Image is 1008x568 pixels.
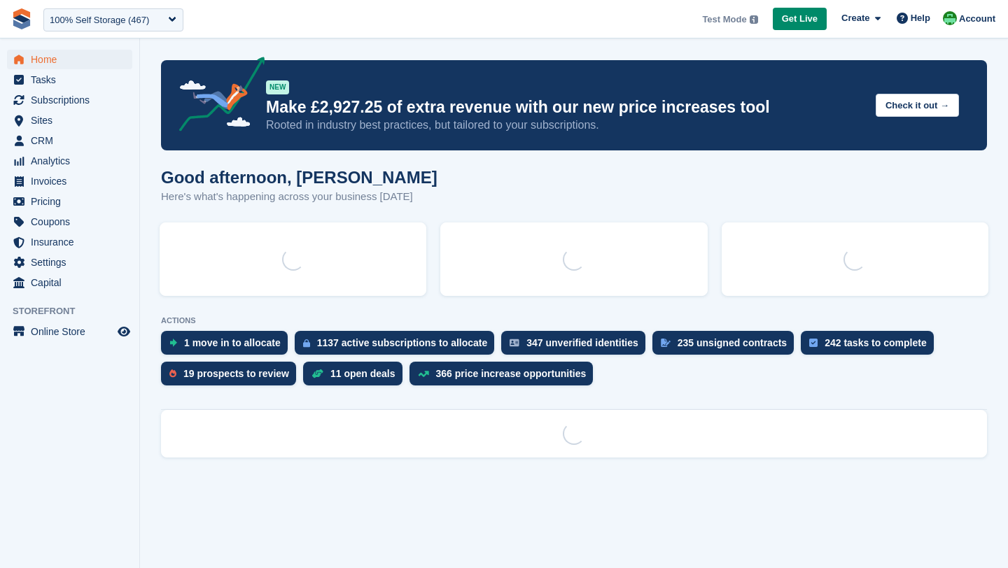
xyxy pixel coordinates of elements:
[7,131,132,150] a: menu
[702,13,746,27] span: Test Mode
[31,212,115,232] span: Coupons
[7,232,132,252] a: menu
[161,331,295,362] a: 1 move in to allocate
[31,90,115,110] span: Subscriptions
[841,11,869,25] span: Create
[801,331,941,362] a: 242 tasks to complete
[31,192,115,211] span: Pricing
[661,339,671,347] img: contract_signature_icon-13c848040528278c33f63329250d36e43548de30e8caae1d1a13099fd9432cc5.svg
[31,151,115,171] span: Analytics
[161,168,437,187] h1: Good afternoon, [PERSON_NAME]
[31,232,115,252] span: Insurance
[303,339,310,348] img: active_subscription_to_allocate_icon-d502201f5373d7db506a760aba3b589e785aa758c864c3986d89f69b8ff3...
[169,339,177,347] img: move_ins_to_allocate_icon-fdf77a2bb77ea45bf5b3d319d69a93e2d87916cf1d5bf7949dd705db3b84f3ca.svg
[115,323,132,340] a: Preview store
[31,70,115,90] span: Tasks
[501,331,652,362] a: 347 unverified identities
[943,11,957,25] img: Laura Carlisle
[809,339,818,347] img: task-75834270c22a3079a89374b754ae025e5fb1db73e45f91037f5363f120a921f8.svg
[161,316,987,325] p: ACTIONS
[295,331,502,362] a: 1137 active subscriptions to allocate
[31,322,115,341] span: Online Store
[317,337,488,348] div: 1137 active subscriptions to allocate
[13,304,139,318] span: Storefront
[184,337,281,348] div: 1 move in to allocate
[11,8,32,29] img: stora-icon-8386f47178a22dfd0bd8f6a31ec36ba5ce8667c1dd55bd0f319d3a0aa187defe.svg
[31,273,115,292] span: Capital
[7,111,132,130] a: menu
[31,131,115,150] span: CRM
[266,97,864,118] p: Make £2,927.25 of extra revenue with our new price increases tool
[311,369,323,378] img: deal-1b604bf984904fb50ccaf53a9ad4b4a5d6e5aea283cecdc64d6e3604feb123c2.svg
[7,151,132,171] a: menu
[7,171,132,191] a: menu
[825,337,927,348] div: 242 tasks to complete
[167,57,265,136] img: price-adjustments-announcement-icon-8257ccfd72463d97f412b2fc003d46551f7dbcb40ab6d574587a9cd5c0d94...
[409,362,601,392] a: 366 price increase opportunities
[526,337,638,348] div: 347 unverified identities
[266,118,864,133] p: Rooted in industry best practices, but tailored to your subscriptions.
[7,273,132,292] a: menu
[7,322,132,341] a: menu
[50,13,149,27] div: 100% Self Storage (467)
[31,253,115,272] span: Settings
[959,12,995,26] span: Account
[652,331,801,362] a: 235 unsigned contracts
[7,70,132,90] a: menu
[773,8,827,31] a: Get Live
[911,11,930,25] span: Help
[330,368,395,379] div: 11 open deals
[169,369,176,378] img: prospect-51fa495bee0391a8d652442698ab0144808aea92771e9ea1ae160a38d050c398.svg
[31,171,115,191] span: Invoices
[7,50,132,69] a: menu
[183,368,289,379] div: 19 prospects to review
[303,362,409,392] a: 11 open deals
[436,368,587,379] div: 366 price increase opportunities
[7,192,132,211] a: menu
[31,50,115,69] span: Home
[750,15,758,24] img: icon-info-grey-7440780725fd019a000dd9b08b2336e03edf1995a4989e88bcd33f0948082b44.svg
[7,212,132,232] a: menu
[7,90,132,110] a: menu
[678,337,787,348] div: 235 unsigned contracts
[782,12,818,26] span: Get Live
[266,80,289,94] div: NEW
[418,371,429,377] img: price_increase_opportunities-93ffe204e8149a01c8c9dc8f82e8f89637d9d84a8eef4429ea346261dce0b2c0.svg
[876,94,959,117] button: Check it out →
[510,339,519,347] img: verify_identity-adf6edd0f0f0b5bbfe63781bf79b02c33cf7c696d77639b501bdc392416b5a36.svg
[161,189,437,205] p: Here's what's happening across your business [DATE]
[7,253,132,272] a: menu
[161,362,303,392] a: 19 prospects to review
[31,111,115,130] span: Sites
